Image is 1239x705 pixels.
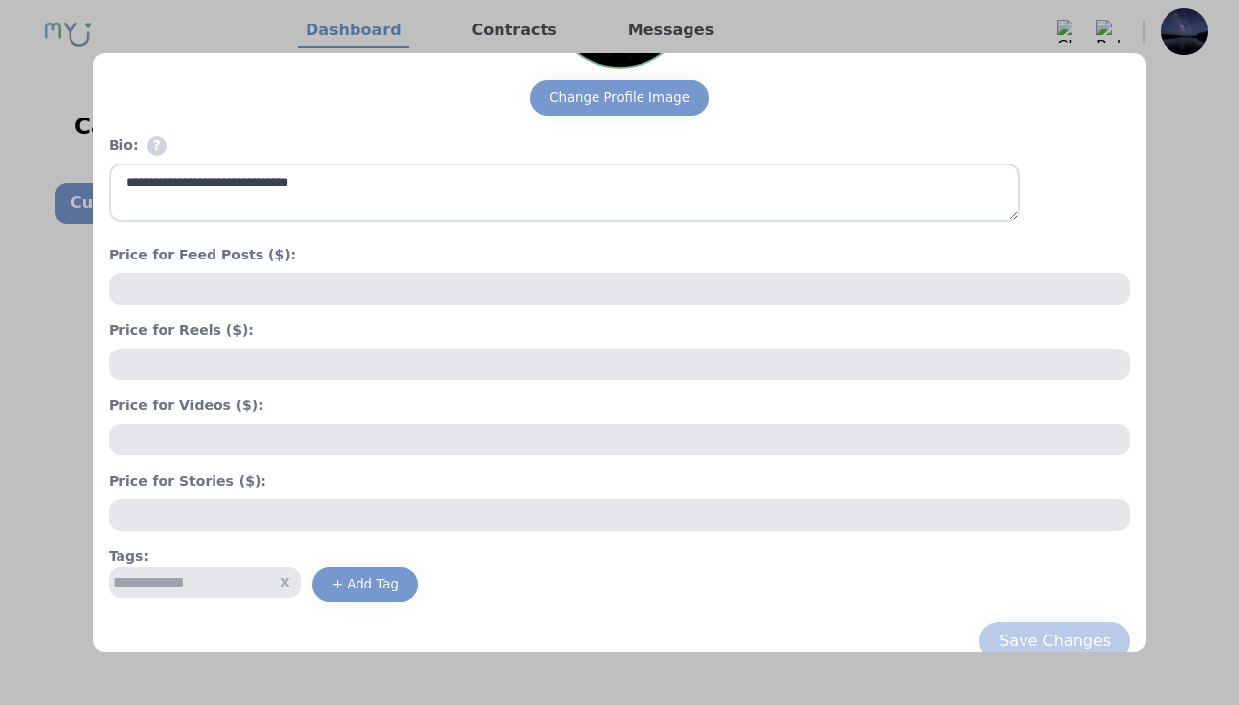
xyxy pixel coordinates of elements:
div: Change Profile Image [549,88,690,108]
div: + Add Tag [332,575,399,594]
div: Save Changes [999,630,1111,653]
span: Tell potential clients about yourself! Who are you as a creator or an influencer? What causes mot... [147,136,167,156]
h4: Price for Reels ($): [109,320,1130,341]
span: x [270,570,300,594]
button: Save Changes [979,622,1130,661]
h4: Price for Videos ($): [109,396,1130,416]
button: + Add Tag [312,567,418,602]
h4: Bio: [109,135,1130,156]
h4: Price for Stories ($): [109,471,1130,492]
button: x [270,566,300,595]
h4: Price for Feed Posts ($): [109,245,1130,265]
h4: Tags: [109,546,1130,567]
button: Change Profile Image [530,80,709,116]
